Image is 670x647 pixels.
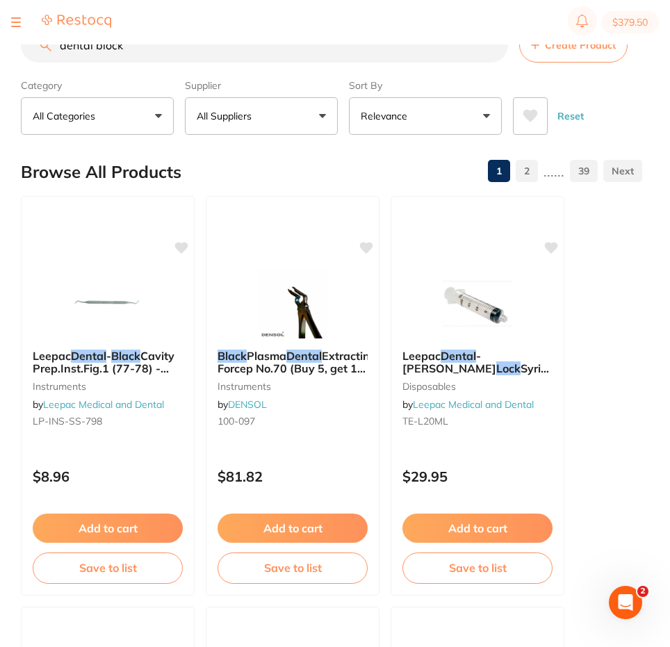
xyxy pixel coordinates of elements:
span: LP-INS-SS-798 [33,415,102,427]
span: Plasma [247,349,286,363]
span: 2 [637,586,648,597]
small: instruments [218,381,368,392]
label: Category [21,79,174,92]
p: $8.96 [33,468,183,484]
span: TE-L20ML [402,415,448,427]
span: - [106,349,111,363]
button: Save to list [402,552,553,583]
span: by [33,398,164,411]
label: Sort By [349,79,502,92]
p: $81.82 [218,468,368,484]
p: ...... [544,163,564,179]
button: $379.50 [601,11,659,33]
label: Supplier [185,79,338,92]
button: Save to list [33,552,183,583]
span: by [402,398,534,411]
button: Add to cart [402,514,553,543]
span: by [218,398,267,411]
input: Search Products [21,28,508,63]
a: 2 [516,157,538,185]
span: Create Product [545,40,616,51]
span: Leepac [33,349,71,363]
p: All Categories [33,109,101,123]
p: Relevance [361,109,413,123]
em: Dental [286,349,322,363]
a: Leepac Medical and Dental [413,398,534,411]
small: disposables [402,381,553,392]
p: $29.95 [402,468,553,484]
small: instruments [33,381,183,392]
em: Black [111,349,140,363]
button: Create Product [519,28,628,63]
span: - [PERSON_NAME] [402,349,496,375]
em: Dental [71,349,106,363]
img: Restocq Logo [42,14,111,28]
em: Dental [441,349,476,363]
img: Leepac Dental - Terumo Luer Lock Syringe 20ML - High Quality Dental Product [432,269,523,338]
button: Add to cart [33,514,183,543]
a: 1 [488,157,510,185]
a: Leepac Medical and Dental [43,398,164,411]
button: Save to list [218,552,368,583]
a: DENSOL [228,398,267,411]
button: All Suppliers [185,97,338,135]
img: Black Plasma Dental Extracting Forcep No.70 (Buy 5, get 1 free) [247,269,338,338]
h2: Browse All Products [21,163,181,182]
button: Reset [553,97,588,135]
a: Restocq Logo [42,14,111,31]
button: All Categories [21,97,174,135]
p: All Suppliers [197,109,257,123]
b: Leepac Dental - Terumo Luer Lock Syringe 20ML - High Quality Dental Product [402,350,553,375]
button: Relevance [349,97,502,135]
button: Add to cart [218,514,368,543]
span: Cavity Prep.Inst.Fig.1 (77-78) - INS-SS-798 - High Quality [33,349,174,401]
b: Black Plasma Dental Extracting Forcep No.70 (Buy 5, get 1 free) [218,350,368,375]
img: Leepac Dental - Black Cavity Prep.Inst.Fig.1 (77-78) - INS-SS-798 - High Quality Dental Product [63,269,153,338]
em: Lock [496,361,521,375]
span: 100-097 [218,415,255,427]
em: Black [218,349,247,363]
iframe: Intercom live chat [609,586,642,619]
span: Extracting Forcep No.70 (Buy 5, get 1 free) [218,349,377,388]
a: 39 [570,157,598,185]
span: Leepac [402,349,441,363]
b: Leepac Dental - Black Cavity Prep.Inst.Fig.1 (77-78) - INS-SS-798 - High Quality Dental Product [33,350,183,375]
